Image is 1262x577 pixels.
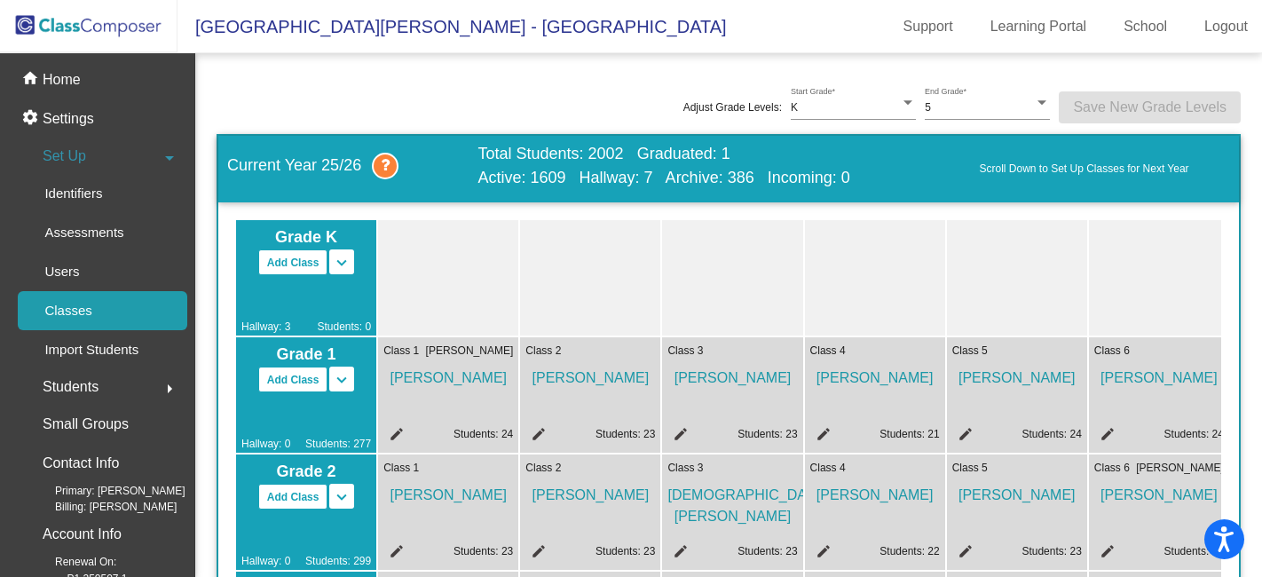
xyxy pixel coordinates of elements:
a: Students: 23 [596,428,655,440]
span: [PERSON_NAME] [383,476,513,506]
span: Primary: [PERSON_NAME] [27,483,185,499]
span: Class 1 [383,343,419,359]
mat-icon: edit [525,426,547,447]
mat-icon: edit [952,426,974,447]
span: 5 [925,101,931,114]
span: [PERSON_NAME] [810,476,940,506]
span: Students: 277 [305,436,371,452]
span: Class 2 [525,460,561,476]
span: [PERSON_NAME] [952,476,1082,506]
span: Grade 1 [241,343,371,367]
span: Grade K [241,225,371,249]
span: Class 2 [525,343,561,359]
span: Billing: [PERSON_NAME] [27,499,177,515]
p: Identifiers [44,183,102,204]
span: Set Up [43,144,86,169]
p: Small Groups [43,412,129,437]
a: Students: 23 [596,545,655,557]
p: Assessments [44,222,123,243]
mat-icon: home [21,69,43,91]
span: [PERSON_NAME] [525,359,655,389]
a: Students: 23 [1021,545,1081,557]
a: Students: 24 [1021,428,1081,440]
button: Save New Grade Levels [1059,91,1241,123]
p: Classes [44,300,91,321]
a: Students: 22 [879,545,939,557]
button: Add Class [258,367,328,392]
span: Class 1 [383,460,419,476]
span: Students [43,375,99,399]
mat-icon: arrow_right [159,378,180,399]
span: [PERSON_NAME] [1094,476,1224,506]
span: [PERSON_NAME] [426,343,514,359]
button: Add Class [258,484,328,510]
mat-icon: edit [1094,543,1116,565]
mat-icon: keyboard_arrow_down [331,486,352,508]
span: Current Year 25/26 [227,153,477,179]
span: Class 4 [810,460,846,476]
a: School [1109,12,1181,41]
mat-icon: edit [383,426,405,447]
p: Import Students [44,339,138,360]
span: Class 5 [952,343,988,359]
span: [PERSON_NAME] [952,359,1082,389]
mat-icon: keyboard_arrow_down [331,369,352,391]
p: Home [43,69,81,91]
mat-icon: edit [383,543,405,565]
span: Adjust Grade Levels: [683,99,782,115]
mat-icon: edit [667,543,689,565]
span: Total Students: 2002 Graduated: 1 [478,145,850,164]
span: Class 3 [667,460,703,476]
mat-icon: edit [952,543,974,565]
mat-icon: edit [810,543,832,565]
span: Renewal On: [27,554,116,570]
span: Hallway: 0 [241,436,290,452]
p: Account Info [43,522,122,547]
a: Students: 23 [737,545,797,557]
button: Add Class [258,249,328,275]
span: Grade 2 [241,460,371,484]
span: [PERSON_NAME] [1094,359,1224,389]
span: Hallway: 3 [241,319,290,335]
p: Settings [43,108,94,130]
a: Students: 24 [1164,428,1224,440]
span: Hallway: 0 [241,553,290,569]
a: Logout [1190,12,1262,41]
span: Class 3 [667,343,703,359]
span: [PERSON_NAME] [1136,460,1224,476]
mat-icon: settings [21,108,43,130]
span: [PERSON_NAME] [525,476,655,506]
span: K [791,101,798,114]
a: Students: 23 [737,428,797,440]
span: [GEOGRAPHIC_DATA][PERSON_NAME] - [GEOGRAPHIC_DATA] [177,12,727,41]
a: Learning Portal [976,12,1101,41]
a: Students: 23 [454,545,513,557]
a: Support [889,12,967,41]
span: Students: 0 [317,319,371,335]
mat-icon: edit [810,426,832,447]
a: Students: 21 [879,428,939,440]
mat-icon: keyboard_arrow_down [331,252,352,273]
span: Save New Grade Levels [1073,99,1227,115]
mat-icon: edit [525,543,547,565]
span: Students: 299 [305,553,371,569]
p: Users [44,261,79,282]
mat-icon: edit [667,426,689,447]
span: Class 4 [810,343,846,359]
a: Scroll Down to Set Up Classes for Next Year [979,161,1229,177]
mat-icon: edit [1094,426,1116,447]
span: Class 5 [952,460,988,476]
mat-icon: arrow_drop_down [159,147,180,169]
span: [PERSON_NAME] [383,359,513,389]
span: [DEMOGRAPHIC_DATA][PERSON_NAME] [667,476,797,527]
a: Students: 24 [454,428,513,440]
p: Contact Info [43,451,119,476]
span: [PERSON_NAME] [667,359,797,389]
a: Students: 23 [1164,545,1224,557]
span: Active: 1609 Hallway: 7 Archive: 386 Incoming: 0 [478,169,850,188]
span: Class 6 [1094,343,1130,359]
span: [PERSON_NAME] [810,359,940,389]
span: Class 6 [1094,460,1130,476]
